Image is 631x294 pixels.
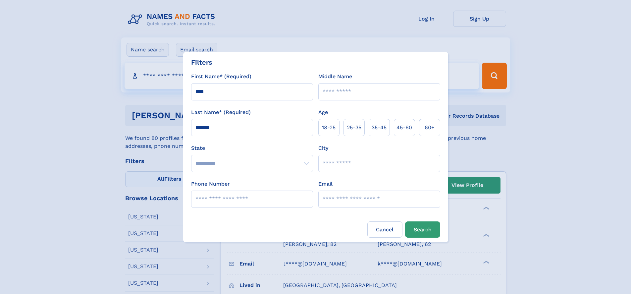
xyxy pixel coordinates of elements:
[318,108,328,116] label: Age
[367,221,402,238] label: Cancel
[318,73,352,81] label: Middle Name
[191,73,251,81] label: First Name* (Required)
[405,221,440,238] button: Search
[191,108,251,116] label: Last Name* (Required)
[318,180,333,188] label: Email
[191,144,313,152] label: State
[191,57,212,67] div: Filters
[396,124,412,132] span: 45‑60
[425,124,435,132] span: 60+
[372,124,387,132] span: 35‑45
[347,124,361,132] span: 25‑35
[318,144,328,152] label: City
[191,180,230,188] label: Phone Number
[322,124,336,132] span: 18‑25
